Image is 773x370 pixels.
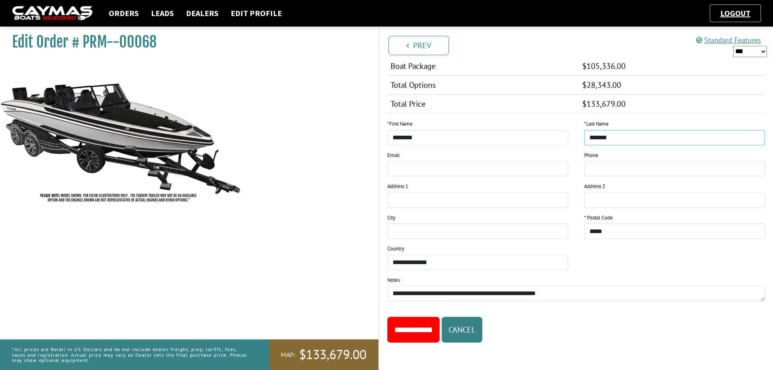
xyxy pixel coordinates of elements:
[582,80,621,90] span: $28,343.00
[281,351,295,359] span: MAP:
[387,120,413,128] label: First Name
[582,99,626,109] span: $133,679.00
[299,346,366,363] span: $133,679.00
[387,245,404,253] label: Country
[387,276,400,284] label: Notes
[696,35,761,45] a: Standard Features
[182,8,223,19] a: Dealers
[584,214,613,222] label: * Postal Code
[584,182,605,190] label: Address 2
[386,35,773,55] ul: Pagination
[387,214,395,222] label: City
[442,317,482,343] button: Cancel
[105,8,143,19] a: Orders
[227,8,286,19] a: Edit Profile
[12,33,358,51] h1: Edit Order # PRM--00068
[387,95,579,114] td: Total Price
[584,151,598,159] label: Phone
[716,8,754,18] a: Logout
[12,343,251,367] p: *All prices are Retail in US Dollars and do not include dealer freight, prep, tariffs, fees, taxe...
[387,182,408,190] label: Address 1
[582,61,626,71] span: $105,336.00
[387,57,579,76] td: Boat Package
[147,8,178,19] a: Leads
[387,76,579,95] td: Total Options
[12,6,93,21] img: caymas-dealer-connect-2ed40d3bc7270c1d8d7ffb4b79bf05adc795679939227970def78ec6f6c03838.gif
[269,339,378,370] a: MAP:$133,679.00
[389,36,449,55] a: Prev
[584,120,609,128] label: Last Name
[387,151,400,159] label: Email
